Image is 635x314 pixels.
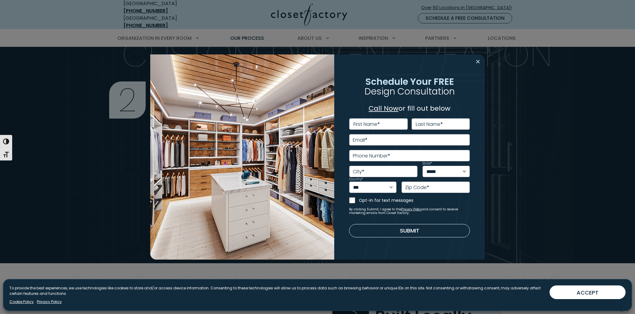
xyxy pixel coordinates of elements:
[9,299,34,305] a: Cookie Policy
[353,154,390,158] label: Phone Number
[416,122,443,127] label: Last Name
[405,185,429,190] label: Zip Code
[349,103,470,113] p: or fill out below
[359,197,470,203] label: Opt-in for text messages
[369,104,398,113] a: Call Now
[353,169,364,174] label: City
[349,208,470,215] small: By clicking Submit, I agree to the and consent to receive marketing emails from Closet Factory.
[353,122,380,127] label: First Name
[37,299,62,305] a: Privacy Policy
[349,224,470,237] button: Submit
[353,138,367,143] label: Email
[365,85,455,98] span: Design Consultation
[9,285,545,296] p: To provide the best experiences, we use technologies like cookies to store and/or access device i...
[349,178,363,181] label: Country
[550,285,626,299] button: ACCEPT
[365,75,454,88] span: Schedule Your FREE
[401,207,422,212] a: Privacy Policy
[474,57,482,67] button: Close modal
[150,54,334,260] img: Walk in closet with island
[422,162,432,165] label: State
